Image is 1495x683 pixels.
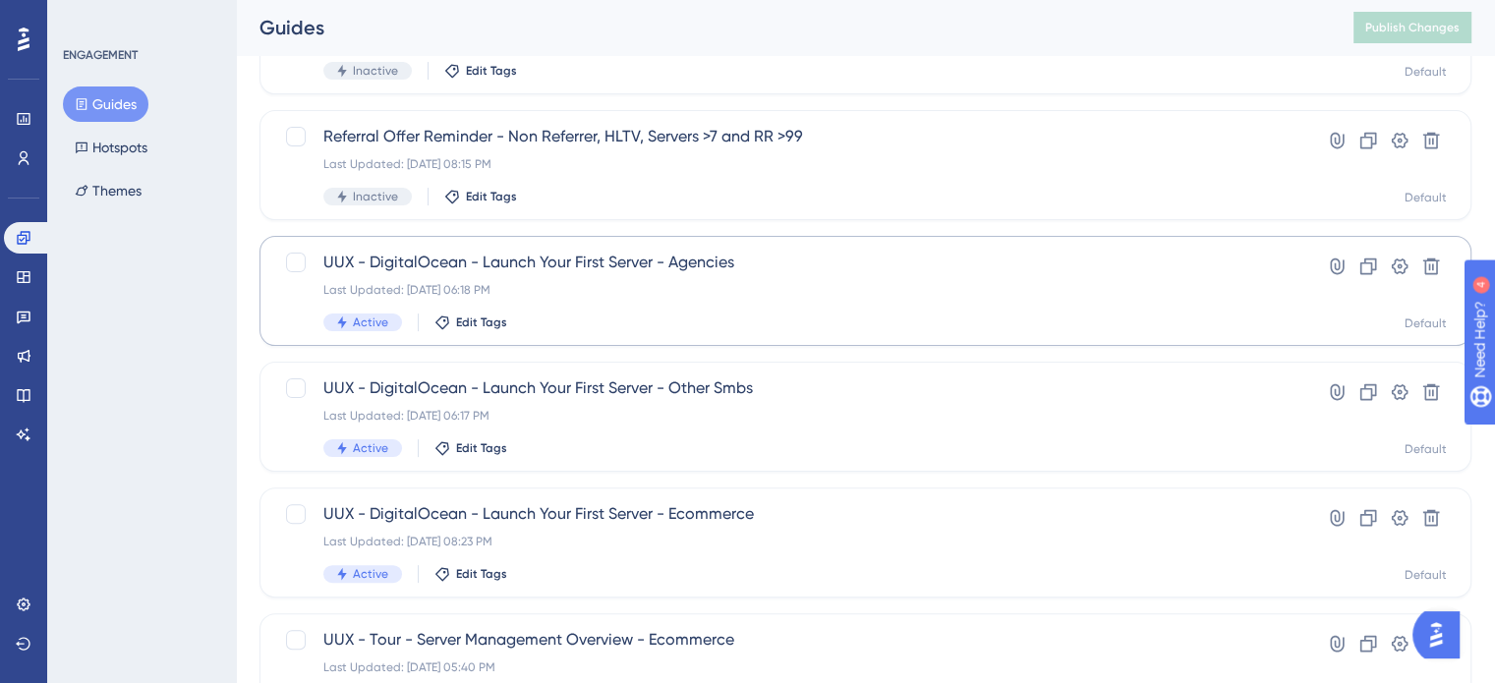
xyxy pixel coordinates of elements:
[1365,20,1460,35] span: Publish Changes
[323,408,1250,424] div: Last Updated: [DATE] 06:17 PM
[63,47,138,63] div: ENGAGEMENT
[63,173,153,208] button: Themes
[1405,441,1447,457] div: Default
[46,5,123,28] span: Need Help?
[456,566,507,582] span: Edit Tags
[434,440,507,456] button: Edit Tags
[353,63,398,79] span: Inactive
[353,189,398,204] span: Inactive
[1405,64,1447,80] div: Default
[323,534,1250,549] div: Last Updated: [DATE] 08:23 PM
[434,314,507,330] button: Edit Tags
[323,376,1250,400] span: UUX - DigitalOcean - Launch Your First Server - Other Smbs
[63,86,148,122] button: Guides
[1405,190,1447,205] div: Default
[63,130,159,165] button: Hotspots
[353,314,388,330] span: Active
[434,566,507,582] button: Edit Tags
[323,125,1250,148] span: Referral Offer Reminder - Non Referrer, HLTV, Servers >7 and RR >99
[323,502,1250,526] span: UUX - DigitalOcean - Launch Your First Server - Ecommerce
[1412,605,1471,664] iframe: UserGuiding AI Assistant Launcher
[323,659,1250,675] div: Last Updated: [DATE] 05:40 PM
[444,63,517,79] button: Edit Tags
[323,282,1250,298] div: Last Updated: [DATE] 06:18 PM
[466,63,517,79] span: Edit Tags
[259,14,1304,41] div: Guides
[456,440,507,456] span: Edit Tags
[137,10,143,26] div: 4
[1405,567,1447,583] div: Default
[456,314,507,330] span: Edit Tags
[323,156,1250,172] div: Last Updated: [DATE] 08:15 PM
[323,628,1250,652] span: UUX - Tour - Server Management Overview - Ecommerce
[1353,12,1471,43] button: Publish Changes
[444,189,517,204] button: Edit Tags
[353,440,388,456] span: Active
[1405,315,1447,331] div: Default
[323,251,1250,274] span: UUX - DigitalOcean - Launch Your First Server - Agencies
[466,189,517,204] span: Edit Tags
[353,566,388,582] span: Active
